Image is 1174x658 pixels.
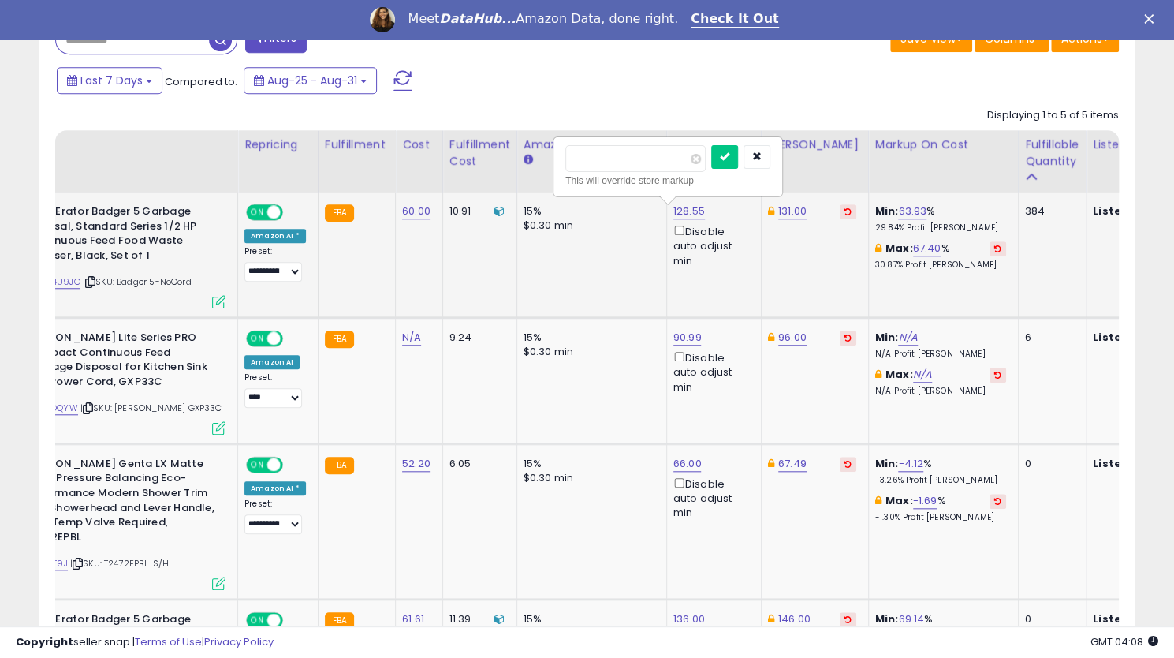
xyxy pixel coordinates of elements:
i: DataHub... [439,11,516,26]
a: 67.40 [913,241,941,256]
div: Cost [402,136,436,153]
a: 52.20 [402,456,430,472]
span: | SKU: Badger 5-NoCord [83,275,192,288]
div: % [875,241,1006,271]
img: Profile image for Georgie [370,7,395,32]
a: -4.12 [898,456,923,472]
a: 90.99 [673,330,702,346]
div: [PERSON_NAME] [768,136,862,153]
span: Compared to: [165,74,237,89]
a: 66.00 [673,456,702,472]
a: N/A [898,330,917,346]
b: [PERSON_NAME] Genta LX Matte Black Pressure Balancing Eco-Performance Modern Shower Trim with Sho... [24,457,216,548]
button: Last 7 Days [57,67,162,94]
div: 6 [1025,331,1074,345]
div: Disable auto adjust min [673,222,749,268]
b: Max: [885,367,913,382]
p: -1.30% Profit [PERSON_NAME] [875,512,1006,523]
a: 146.00 [778,611,811,627]
div: $0.30 min [524,471,654,485]
small: FBA [325,204,354,222]
div: Preset: [244,372,306,408]
p: -3.26% Profit [PERSON_NAME] [875,475,1006,486]
div: 9.24 [449,331,505,345]
small: FBA [325,457,354,474]
p: 30.87% Profit [PERSON_NAME] [875,260,1006,271]
div: Meet Amazon Data, done right. [408,11,678,27]
div: Close [1144,14,1160,24]
b: [PERSON_NAME] Lite Series PRO Compact Continuous Feed Garbage Disposal for Kitchen Sink with Powe... [24,331,216,393]
a: 63.93 [898,204,926,219]
span: 2025-09-8 04:08 GMT [1090,634,1158,649]
div: Fulfillment Cost [449,136,510,170]
a: 60.00 [402,204,430,219]
span: OFF [281,206,306,219]
a: 61.61 [402,611,424,627]
strong: Copyright [16,634,73,649]
div: 384 [1025,204,1074,219]
div: Disable auto adjust min [673,349,749,394]
span: Aug-25 - Aug-31 [267,73,357,88]
div: 15% [524,331,654,345]
b: Min: [875,611,899,626]
span: OFF [281,332,306,346]
b: InSinkErator Badger 5 Garbage Disposal, Standard Series 1/2 HP Continuous Feed Food Waste Dispose... [24,204,216,267]
a: 96.00 [778,330,807,346]
b: Min: [875,330,899,345]
p: N/A Profit [PERSON_NAME] [875,349,1006,360]
div: Repricing [244,136,311,153]
div: This will override store markup [565,173,770,189]
div: Disable auto adjust min [673,475,749,521]
div: Markup on Cost [875,136,1012,153]
a: 136.00 [673,611,705,627]
a: Check It Out [691,11,779,28]
span: | SKU: [PERSON_NAME] GXP33C [80,402,222,414]
span: ON [248,332,267,346]
button: Aug-25 - Aug-31 [244,67,377,94]
div: Amazon AI [244,355,300,369]
div: Preset: [244,499,306,534]
b: Max: [885,493,913,508]
a: Terms of Use [135,634,202,649]
b: Min: [875,204,899,219]
div: 10.91 [449,204,505,219]
p: N/A Profit [PERSON_NAME] [875,386,1006,397]
p: 29.84% Profit [PERSON_NAME] [875,222,1006,234]
b: Listed Price: [1093,611,1165,626]
th: The percentage added to the cost of goods (COGS) that forms the calculator for Min & Max prices. [868,130,1018,193]
span: Last 7 Days [80,73,143,88]
a: 69.14 [898,611,924,627]
div: seller snap | | [16,635,274,650]
div: Fulfillable Quantity [1025,136,1079,170]
div: Displaying 1 to 5 of 5 items [987,108,1119,123]
div: Amazon AI * [244,481,306,495]
div: 0 [1025,457,1074,471]
a: 131.00 [778,204,807,219]
b: Listed Price: [1093,456,1165,471]
div: 6.05 [449,457,505,471]
a: N/A [913,367,932,383]
span: OFF [281,458,306,472]
div: % [875,457,1006,486]
div: $0.30 min [524,345,654,359]
b: Max: [885,241,913,256]
div: $0.30 min [524,219,654,233]
b: Min: [875,456,899,471]
div: Fulfillment [325,136,389,153]
div: Amazon AI * [244,229,306,243]
span: ON [248,206,267,219]
small: Amazon Fees. [524,153,533,167]
span: ON [248,458,267,472]
b: Listed Price: [1093,204,1165,219]
div: % [875,204,1006,234]
a: 128.55 [673,204,705,219]
div: % [875,494,1006,523]
a: -1.69 [913,493,937,509]
a: N/A [402,330,421,346]
div: 15% [524,457,654,471]
div: 15% [524,204,654,219]
a: 67.49 [778,456,807,472]
b: Listed Price: [1093,330,1165,345]
small: FBA [325,331,354,348]
div: Amazon Fees [524,136,660,153]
